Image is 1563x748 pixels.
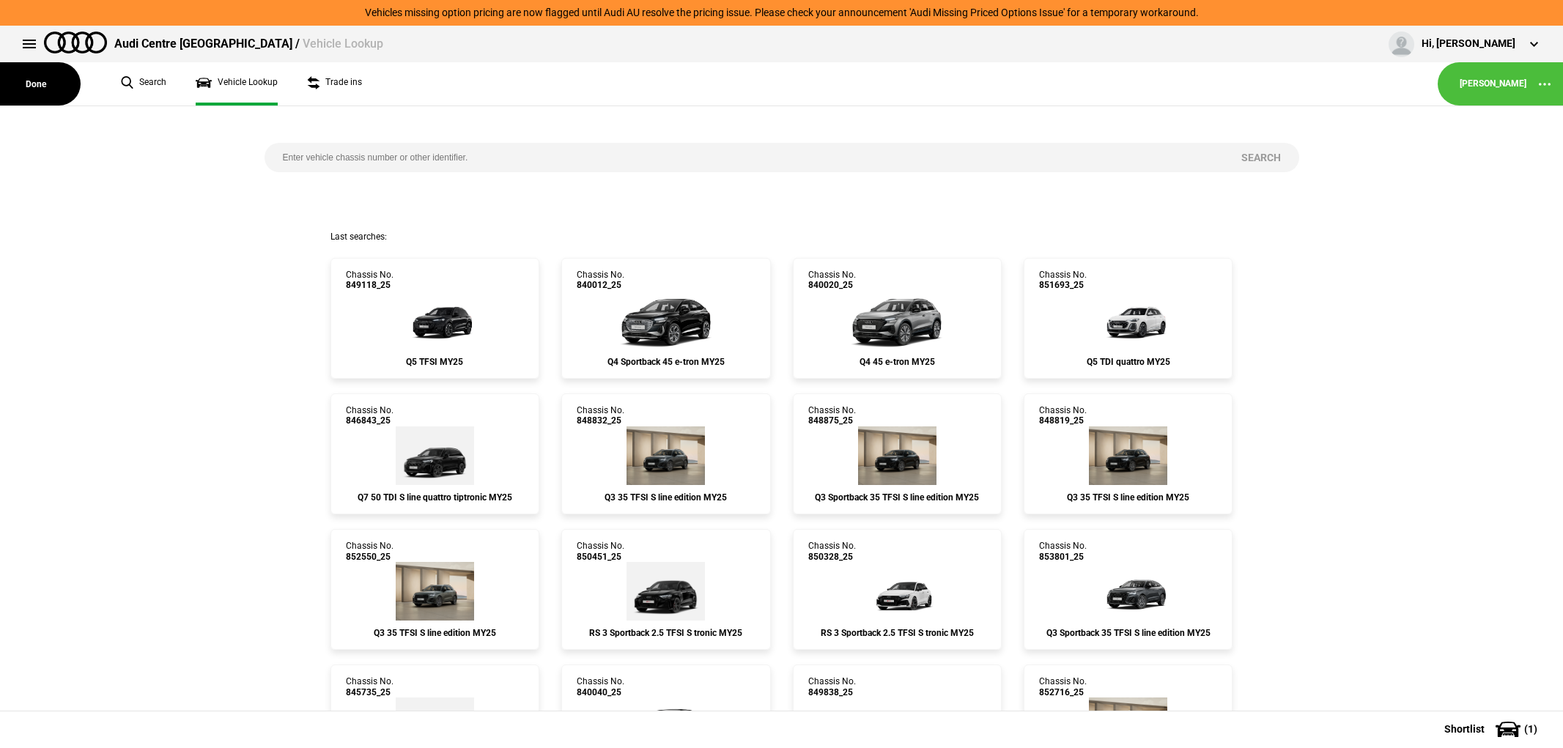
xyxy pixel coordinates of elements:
span: 853801_25 [1039,552,1087,562]
span: 849838_25 [808,687,856,697]
div: Q7 50 TDI S line quattro tiptronic MY25 [346,492,524,503]
img: Audi_F4NA53_25_AO_0E0E_MP_(Nadin:_C15_S7E_S9S_YEA)_ext.png [614,291,718,349]
span: 840040_25 [577,687,624,697]
span: 848819_25 [1039,415,1087,426]
a: Vehicle Lookup [196,62,278,105]
div: Chassis No. [346,270,393,291]
div: Chassis No. [577,270,624,291]
div: Q3 Sportback 35 TFSI S line edition MY25 [1039,628,1217,638]
div: Q3 35 TFSI S line edition MY25 [1039,492,1217,503]
div: Chassis No. [1039,541,1087,562]
button: Search [1223,143,1299,172]
span: ( 1 ) [1524,724,1537,734]
span: 846843_25 [346,415,393,426]
div: Chassis No. [808,676,856,697]
span: 845735_25 [346,687,393,697]
div: Q5 TFSI MY25 [346,357,524,367]
div: Chassis No. [577,676,624,697]
div: Audi Centre [GEOGRAPHIC_DATA] / [114,36,383,52]
div: Chassis No. [346,405,393,426]
div: Chassis No. [808,541,856,562]
div: Q3 35 TFSI S line edition MY25 [577,492,755,503]
img: Audi_F3BCCX_25LE_FZ_6Y6Y_3S2_6FJ_V72_WN8_(Nadin:_3S2_6FJ_C62_V72_WN8)_ext.png [627,426,705,485]
span: 850451_25 [577,552,624,562]
div: Chassis No. [577,405,624,426]
img: Audi_F3NCCX_25LE_FZ_0E0E_V72_WN8_X8C_(Nadin:_C62_V72_WN8)_ext.png [858,426,936,485]
span: Shortlist [1444,724,1485,734]
div: Chassis No. [346,541,393,562]
div: Chassis No. [346,676,393,697]
div: Q4 45 e-tron MY25 [808,357,986,367]
div: Chassis No. [808,405,856,426]
div: Chassis No. [808,270,856,291]
span: 851693_25 [1039,280,1087,290]
div: Chassis No. [1039,405,1087,426]
div: RS 3 Sportback 2.5 TFSI S tronic MY25 [808,628,986,638]
span: 848875_25 [808,415,856,426]
span: 840020_25 [808,280,856,290]
button: ... [1526,66,1563,103]
div: Chassis No. [577,541,624,562]
span: 852716_25 [1039,687,1087,697]
img: Audi_8YFRWY_25_QH_Z9Z9_7TD_WA9_5J5_(Nadin:_5J5_7TD_C48_S7K_WA9)_ext.png [853,562,941,621]
span: 848832_25 [577,415,624,426]
img: Audi_GUBAZG_25_FW_0E0E_3FU_WA9_PAH_WA7_6FJ_PYH_F80_H65_(Nadin:_3FU_6FJ_C56_F80_H65_PAH_PYH_S9S_WA... [391,291,478,349]
div: Hi, [PERSON_NAME] [1422,37,1515,51]
a: [PERSON_NAME] [1460,78,1526,90]
img: Audi_F4BA53_25_EI_2L2L_FB5_MP_PWK_4ZD_(Nadin:_2FS_3S2_4ZD_6FJ_C15_FB5_PWK_S7E_YEA)_ext.png [845,291,949,349]
div: Chassis No. [1039,270,1087,291]
div: Q3 35 TFSI S line edition MY25 [346,628,524,638]
span: 840012_25 [577,280,624,290]
span: Vehicle Lookup [303,37,383,51]
img: audi.png [44,32,107,53]
span: Last searches: [330,232,387,242]
input: Enter vehicle chassis number or other identifier. [265,143,1223,172]
img: Audi_4MQCN2_25_EI_0E0E_WC7_PAH_54K_(Nadin:_54K_C91_PAH_WC7)_ext.png [396,426,474,485]
a: Trade ins [307,62,362,105]
div: Q4 Sportback 45 e-tron MY25 [577,357,755,367]
div: Q5 TDI quattro MY25 [1039,357,1217,367]
img: Audi_GUBAUY_25_FW_Z9Z9__(Nadin:_C56)_ext.png [1085,291,1172,349]
img: Audi_F3BCCX_25LE_FZ_Z7Z7_3FU_6FJ_3S2_V72_WN8_(Nadin:_3FU_3S2_6FJ_C62_V72_WN8)_ext.png [396,562,474,621]
span: 852550_25 [346,552,393,562]
span: 850328_25 [808,552,856,562]
div: Chassis No. [1039,676,1087,697]
button: Shortlist(1) [1422,711,1563,747]
a: Search [121,62,166,105]
img: Audi_F3NCCX_25LE_FZ_6Y6Y_QQ2_6FJ_V72_WN8_X8C_(Nadin:_6FJ_C62_QQ2_V72_WN8)_ext.png [1085,562,1172,621]
div: RS 3 Sportback 2.5 TFSI S tronic MY25 [577,628,755,638]
img: Audi_8YFRWY_25_QH_0E0E_6FA_(Nadin:_6FA_C48)_ext.png [627,562,705,621]
span: 849118_25 [346,280,393,290]
img: Audi_F3BCCX_25LE_FZ_0E0E_3S2_V72_WN8_(Nadin:_3S2_C62_V72_WN8)_ext.png [1089,426,1167,485]
div: Q3 Sportback 35 TFSI S line edition MY25 [808,492,986,503]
